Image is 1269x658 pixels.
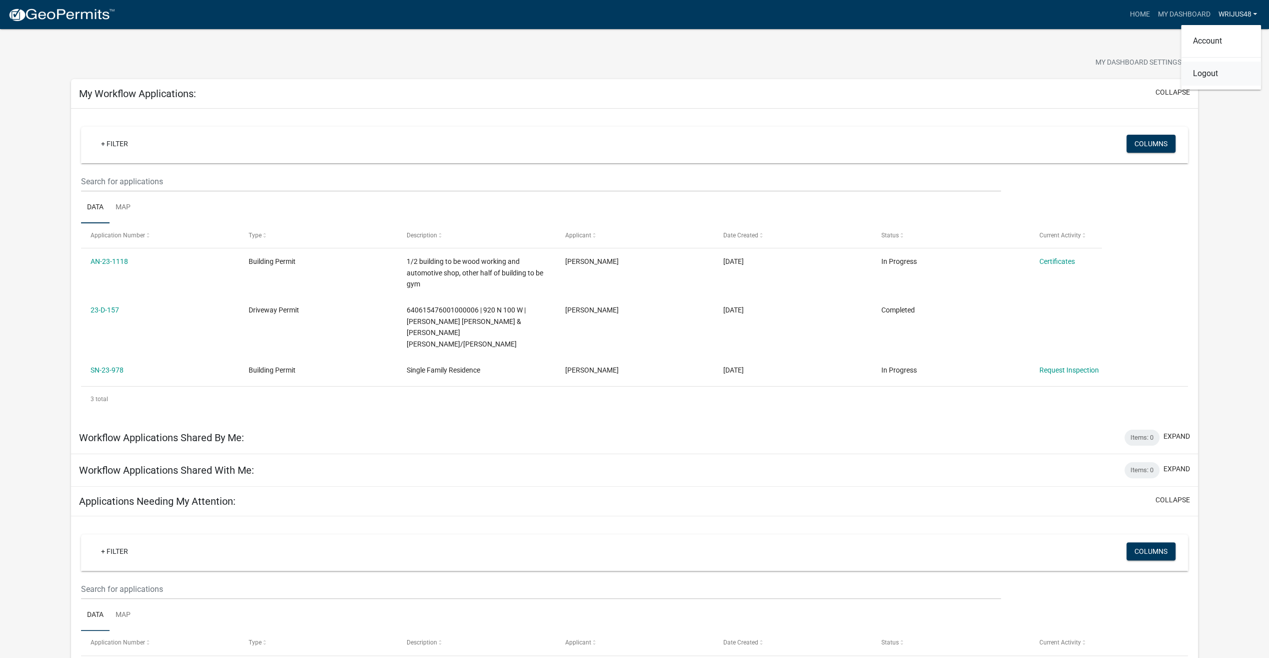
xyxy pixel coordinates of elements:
[872,631,1030,655] datatable-header-cell: Status
[91,366,124,374] a: SN-23-978
[81,579,1001,599] input: Search for applications
[1039,232,1081,239] span: Current Activity
[81,631,239,655] datatable-header-cell: Application Number
[407,366,480,374] span: Single Family Residence
[723,257,744,265] span: 06/28/2023
[881,639,899,646] span: Status
[81,387,1188,412] div: 3 total
[110,599,137,631] a: Map
[79,464,254,476] h5: Workflow Applications Shared With Me:
[110,192,137,224] a: Map
[1214,5,1261,24] a: wrijus48
[1124,462,1159,478] div: Items: 0
[1095,57,1181,69] span: My Dashboard Settings
[723,639,758,646] span: Date Created
[93,542,136,560] a: + Filter
[249,366,296,374] span: Building Permit
[91,257,128,265] a: AN-23-1118
[713,223,871,247] datatable-header-cell: Date Created
[79,495,236,507] h5: Applications Needing My Attention:
[881,366,917,374] span: In Progress
[565,232,591,239] span: Applicant
[723,232,758,239] span: Date Created
[79,88,196,100] h5: My Workflow Applications:
[1087,53,1203,73] button: My Dashboard Settingssettings
[1155,87,1190,98] button: collapse
[1039,257,1075,265] a: Certificates
[249,257,296,265] span: Building Permit
[1181,29,1261,53] a: Account
[1039,639,1081,646] span: Current Activity
[1155,495,1190,505] button: collapse
[91,639,145,646] span: Application Number
[81,192,110,224] a: Data
[723,306,744,314] span: 06/16/2023
[881,257,917,265] span: In Progress
[91,232,145,239] span: Application Number
[1181,25,1261,90] div: wrijus48
[71,109,1198,421] div: collapse
[1181,62,1261,86] a: Logout
[565,366,618,374] span: Justin Wright
[397,631,555,655] datatable-header-cell: Description
[1163,431,1190,442] button: expand
[249,639,262,646] span: Type
[249,306,299,314] span: Driveway Permit
[407,306,526,348] span: 640615476001000006 | 920 N 100 W | Wright Justin William & Wright Lisa Eileen/JT
[81,171,1001,192] input: Search for applications
[397,223,555,247] datatable-header-cell: Description
[93,135,136,153] a: + Filter
[1030,631,1188,655] datatable-header-cell: Current Activity
[249,232,262,239] span: Type
[1030,223,1188,247] datatable-header-cell: Current Activity
[1126,542,1175,560] button: Columns
[713,631,871,655] datatable-header-cell: Date Created
[1124,430,1159,446] div: Items: 0
[872,223,1030,247] datatable-header-cell: Status
[555,223,713,247] datatable-header-cell: Applicant
[1153,5,1214,24] a: My Dashboard
[81,223,239,247] datatable-header-cell: Application Number
[81,599,110,631] a: Data
[1125,5,1153,24] a: Home
[407,257,543,288] span: 1/2 building to be wood working and automotive shop, other half of building to be gym
[881,232,899,239] span: Status
[723,366,744,374] span: 06/12/2023
[1163,464,1190,474] button: expand
[79,432,244,444] h5: Workflow Applications Shared By Me:
[565,639,591,646] span: Applicant
[239,631,397,655] datatable-header-cell: Type
[565,257,618,265] span: Justin Wright
[407,639,437,646] span: Description
[565,306,618,314] span: Justin Wright
[91,306,119,314] a: 23-D-157
[881,306,915,314] span: Completed
[1039,366,1099,374] a: Request Inspection
[1126,135,1175,153] button: Columns
[407,232,437,239] span: Description
[239,223,397,247] datatable-header-cell: Type
[555,631,713,655] datatable-header-cell: Applicant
